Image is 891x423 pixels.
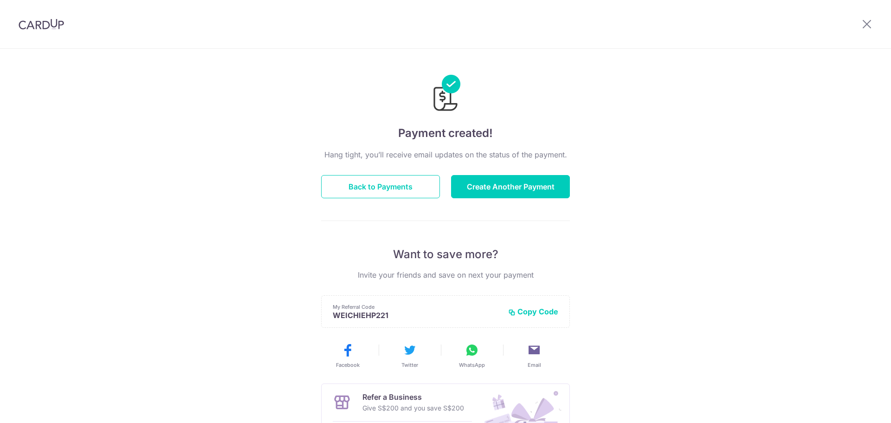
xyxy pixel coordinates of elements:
[320,343,375,369] button: Facebook
[19,19,64,30] img: CardUp
[508,307,558,316] button: Copy Code
[431,75,460,114] img: Payments
[401,361,418,369] span: Twitter
[507,343,562,369] button: Email
[321,149,570,160] p: Hang tight, you’ll receive email updates on the status of the payment.
[336,361,360,369] span: Facebook
[459,361,485,369] span: WhatsApp
[321,269,570,280] p: Invite your friends and save on next your payment
[321,247,570,262] p: Want to save more?
[528,361,541,369] span: Email
[362,391,464,403] p: Refer a Business
[321,175,440,198] button: Back to Payments
[321,125,570,142] h4: Payment created!
[362,403,464,414] p: Give S$200 and you save S$200
[445,343,499,369] button: WhatsApp
[451,175,570,198] button: Create Another Payment
[382,343,437,369] button: Twitter
[333,311,501,320] p: WEICHIEHP221
[333,303,501,311] p: My Referral Code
